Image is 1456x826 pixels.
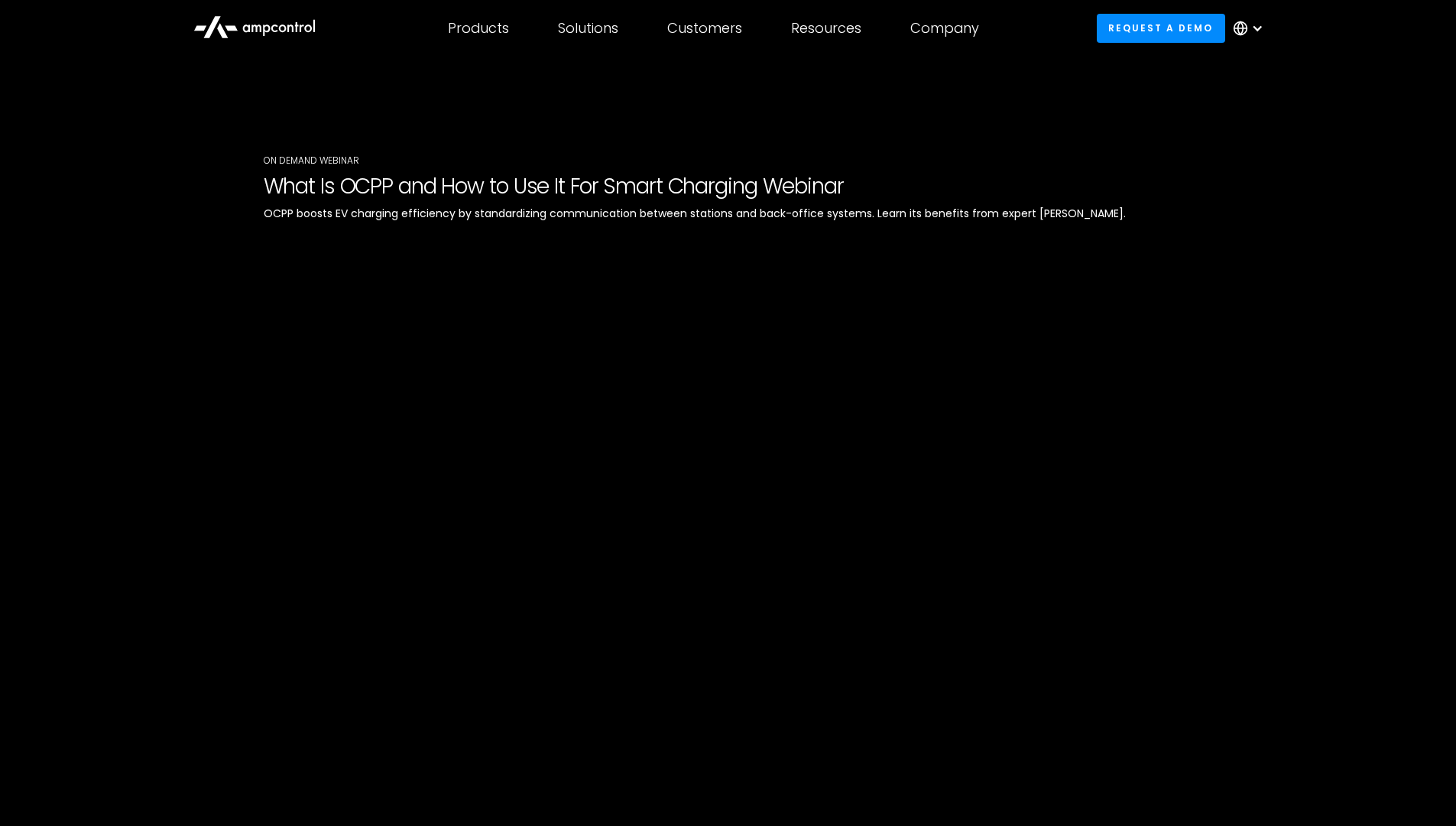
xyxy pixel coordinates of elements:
[910,20,979,37] div: Company
[667,20,742,37] div: Customers
[264,174,1193,200] h1: What Is OCPP and How to Use It For Smart Charging Webinar
[264,247,1193,770] iframe: AmpEdge Product Presentation | Megawatt Charging Sites with AmpEdge (Copy)
[264,205,1193,222] p: OCPP boosts EV charging efficiency by standardizing communication between stations and back-offic...
[1097,14,1225,42] a: Request a demo
[264,154,1193,167] div: On Demand WEbinar
[558,20,618,37] div: Solutions
[448,20,509,37] div: Products
[791,20,861,37] div: Resources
